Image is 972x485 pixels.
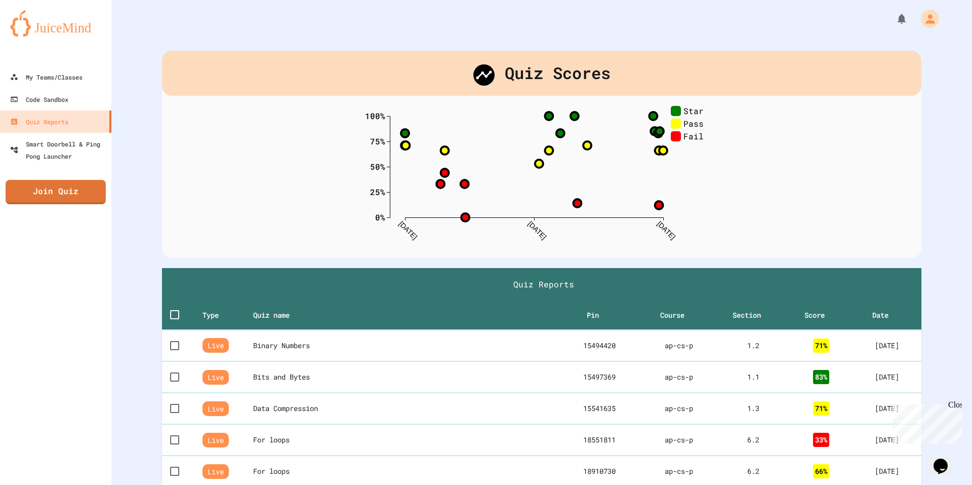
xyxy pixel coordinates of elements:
[202,401,229,416] span: Live
[370,186,385,197] text: 25%
[852,330,921,361] td: [DATE]
[202,464,229,479] span: Live
[365,110,385,121] text: 100%
[558,424,641,456] td: 18551811
[4,4,70,64] div: Chat with us now!Close
[813,433,829,447] div: 33 %
[370,161,385,171] text: 50%
[813,401,829,416] div: 71 %
[649,341,709,351] div: ap-cs-p
[649,372,709,382] div: ap-cs-p
[558,330,641,361] td: 15494420
[910,7,942,30] div: My Account
[202,370,229,385] span: Live
[253,330,558,361] th: Binary Numbers
[162,51,921,96] div: Quiz Scores
[397,219,419,241] text: [DATE]
[683,130,704,141] text: Fail
[10,93,68,105] div: Code Sandbox
[813,370,829,384] div: 83 %
[10,138,107,162] div: Smart Doorbell & Ping Pong Launcher
[10,10,101,36] img: logo-orange.svg
[10,116,68,128] div: Quiz Reports
[649,403,709,414] div: ap-cs-p
[526,219,548,241] text: [DATE]
[852,361,921,393] td: [DATE]
[656,219,677,241] text: [DATE]
[202,433,229,447] span: Live
[813,339,829,353] div: 71 %
[170,278,917,290] h1: Quiz Reports
[725,466,782,476] div: 6 . 2
[872,309,902,321] span: Date
[253,361,558,393] th: Bits and Bytes
[852,424,921,456] td: [DATE]
[683,105,704,116] text: Star
[683,118,704,128] text: Pass
[375,211,385,222] text: 0%
[253,393,558,424] th: Data Compression
[202,338,229,353] span: Live
[888,400,962,443] iframe: chat widget
[813,464,829,478] div: 66 %
[558,361,641,393] td: 15497369
[804,309,838,321] span: Score
[733,309,774,321] span: Section
[649,435,709,445] div: ap-cs-p
[725,403,782,414] div: 1 . 3
[10,71,83,83] div: My Teams/Classes
[6,180,106,204] a: Join Quiz
[929,444,962,475] iframe: chat widget
[202,309,232,321] span: Type
[725,435,782,445] div: 6 . 2
[660,309,698,321] span: Course
[852,393,921,424] td: [DATE]
[370,135,385,146] text: 75%
[725,341,782,351] div: 1 . 2
[649,466,709,476] div: ap-cs-p
[725,372,782,382] div: 1 . 1
[558,393,641,424] td: 15541635
[253,424,558,456] th: For loops
[253,309,303,321] span: Quiz name
[587,309,612,321] span: Pin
